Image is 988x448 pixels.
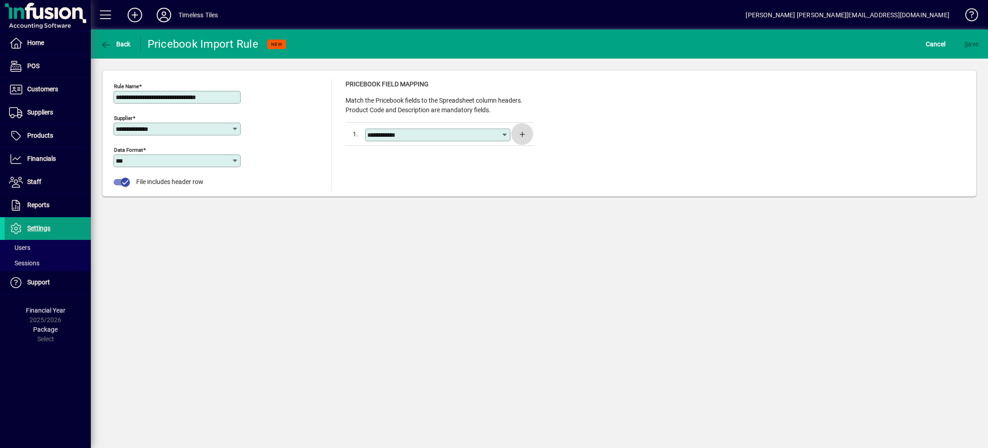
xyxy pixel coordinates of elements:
a: Suppliers [5,101,91,124]
div: 1. [353,129,362,139]
span: ave [964,37,978,51]
div: Timeless Tiles [178,8,218,22]
span: Financials [27,155,56,162]
div: Pricebook Import Rule [148,37,258,51]
button: Back [98,36,133,52]
span: Reports [27,201,49,209]
mat-label: Data Format [114,147,143,153]
span: POS [27,62,40,70]
span: Back [100,40,131,48]
span: NEW [271,41,282,47]
button: Add [120,7,149,23]
span: S [964,40,968,48]
button: Cancel [924,36,948,52]
p: Match the Pricebook fields to the Spreadsheet column headers. Product Code and Description are ma... [346,96,534,115]
a: Home [5,32,91,55]
span: Home [27,39,44,46]
a: Financials [5,148,91,170]
span: Financial Year [26,307,65,314]
a: Users [5,240,91,255]
a: Sessions [5,255,91,271]
span: Cancel [926,37,946,51]
div: [PERSON_NAME] [PERSON_NAME][EMAIL_ADDRESS][DOMAIN_NAME] [746,8,949,22]
a: Support [5,271,91,294]
a: Products [5,124,91,147]
mat-label: Rule Name [114,83,139,90]
a: Customers [5,78,91,101]
span: Customers [27,85,58,93]
span: Settings [27,224,50,232]
span: Pricebook Field Mapping [346,80,429,88]
span: Products [27,132,53,139]
app-page-header-button: Back [91,36,141,52]
a: Staff [5,171,91,194]
span: Package [33,326,58,333]
span: Staff [27,178,41,185]
a: Reports [5,194,91,217]
span: Suppliers [27,109,53,116]
a: POS [5,55,91,78]
span: Sessions [9,259,40,267]
span: Support [27,279,50,286]
a: Knowledge Base [958,2,977,31]
span: Users [9,244,30,251]
button: Profile [149,7,178,23]
button: Save [962,36,981,52]
mat-label: Supplier [114,115,133,121]
span: File includes header row [136,178,203,185]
